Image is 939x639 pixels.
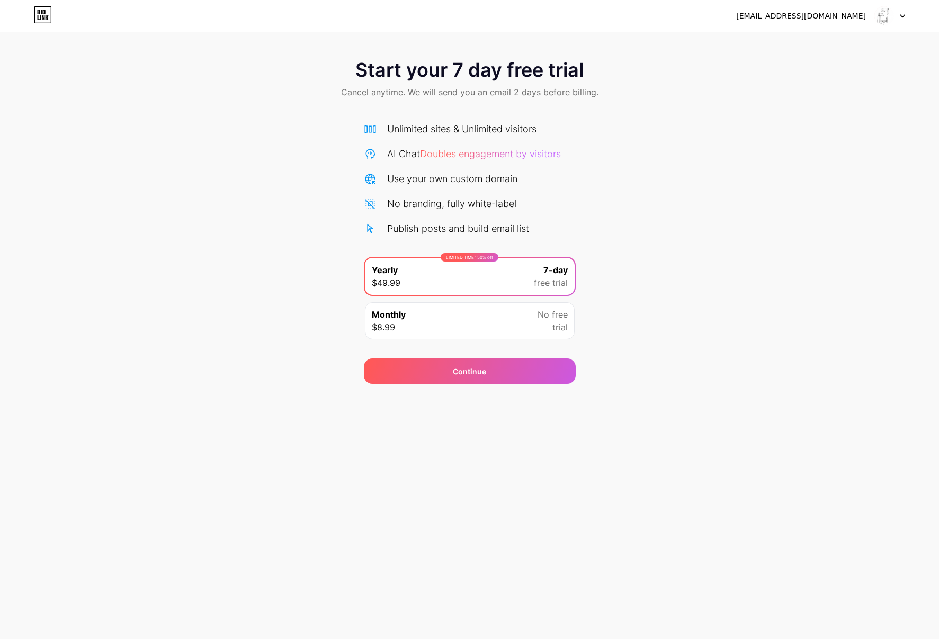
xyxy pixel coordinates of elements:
span: Start your 7 day free trial [355,59,584,80]
span: trial [552,321,568,334]
span: Doubles engagement by visitors [420,148,561,159]
div: Use your own custom domain [387,172,517,186]
div: Unlimited sites & Unlimited visitors [387,122,536,136]
div: [EMAIL_ADDRESS][DOMAIN_NAME] [736,11,866,22]
span: $8.99 [372,321,395,334]
span: $49.99 [372,276,400,289]
span: Cancel anytime. We will send you an email 2 days before billing. [341,86,598,98]
span: 7-day [543,264,568,276]
img: karelgustin [874,6,894,26]
div: Publish posts and build email list [387,221,529,236]
span: No free [538,308,568,321]
span: Monthly [372,308,406,321]
div: Continue [453,366,486,377]
span: free trial [534,276,568,289]
div: No branding, fully white-label [387,196,516,211]
span: Yearly [372,264,398,276]
div: LIMITED TIME : 50% off [441,253,498,262]
div: AI Chat [387,147,561,161]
